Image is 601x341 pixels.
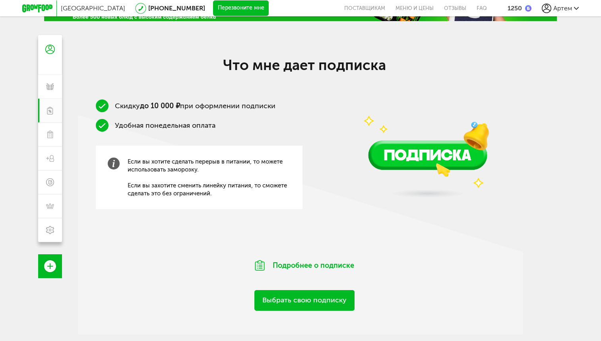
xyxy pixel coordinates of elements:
[233,250,376,281] div: Подробнее о подписке
[140,101,180,110] b: до 10 000 ₽
[342,56,513,207] img: vUQQD42TP1CeN4SU.png
[508,4,522,12] div: 1250
[148,4,205,12] a: [PHONE_NUMBER]
[145,57,463,74] h2: Что мне дает подписка
[108,158,120,170] img: info-grey.b4c3b60.svg
[115,101,275,110] span: Скидку при оформлении подписки
[115,121,215,130] span: Удобная понедельная оплата
[553,4,572,12] span: Артем
[61,4,125,12] span: [GEOGRAPHIC_DATA]
[213,0,269,16] button: Перезвоните мне
[128,158,291,197] span: Если вы хотите сделать перерыв в питании, то можете использовать заморозку. Если вы захотите смен...
[254,290,355,310] a: Выбрать свою подписку
[525,5,531,12] img: bonus_b.cdccf46.png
